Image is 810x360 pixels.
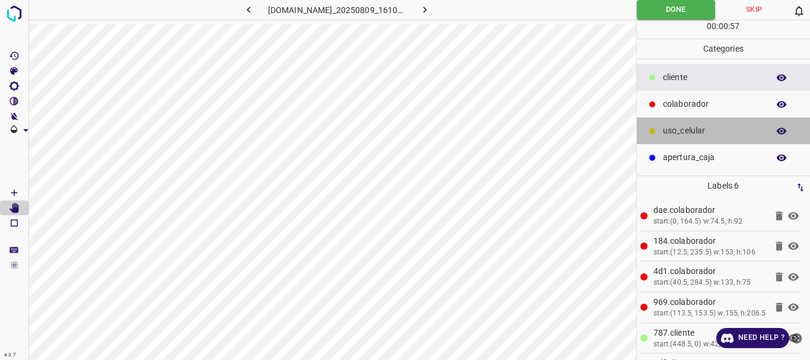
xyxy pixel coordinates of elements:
div: start:(113.5, 153.5) w:155, h:206.5 [653,308,767,319]
div: start:(12.5, 235.5) w:153, h:106 [653,247,767,258]
h6: [DOMAIN_NAME]_20250809_161040_000000030.jpg [268,3,406,20]
p: 00 [707,20,716,33]
p: colaborador [663,98,763,110]
div: start:(448.5, 0) w:42, h:86.5 [653,339,767,350]
p: 4d1.colaborador [653,265,767,278]
p: 787.​​cliente [653,327,767,339]
p: ​​cliente [663,71,763,84]
p: uso_celular [663,125,763,137]
p: apertura_caja [663,151,763,164]
div: start:(0, 164.5) w:74.5, h:92 [653,216,767,227]
img: logo [4,3,25,24]
p: 969.colaborador [653,296,767,308]
button: close-help [789,328,804,348]
p: dae.colaborador [653,204,767,216]
div: start:(40.5, 284.5) w:133, h:75 [653,278,767,288]
p: 00 [719,20,728,33]
p: Labels 6 [640,176,807,196]
div: 4.3.7 [1,351,19,360]
div: : : [707,20,739,39]
a: Need Help ? [716,328,789,348]
p: 57 [730,20,739,33]
p: 184.colaborador [653,235,767,247]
